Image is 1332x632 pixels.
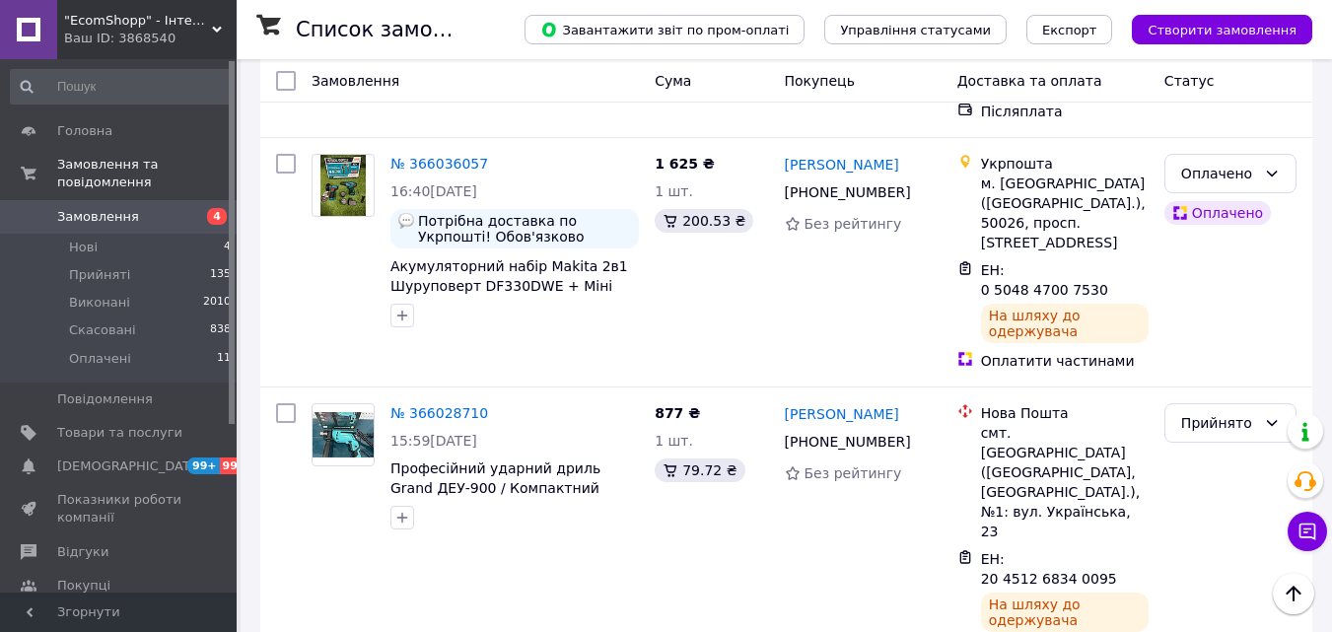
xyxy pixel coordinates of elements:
[69,294,130,312] span: Виконані
[57,491,182,527] span: Показники роботи компанії
[69,321,136,339] span: Скасовані
[57,390,153,408] span: Повідомлення
[187,457,220,474] span: 99+
[840,23,991,37] span: Управління статусами
[57,156,237,191] span: Замовлення та повідомлення
[313,412,374,458] img: Фото товару
[655,209,753,233] div: 200.53 ₴
[217,350,231,368] span: 11
[69,350,131,368] span: Оплачені
[1288,512,1327,551] button: Чат з покупцем
[785,73,855,89] span: Покупець
[655,156,715,172] span: 1 625 ₴
[10,69,233,105] input: Пошук
[981,551,1117,587] span: ЕН: 20 4512 6834 0095
[981,351,1149,371] div: Оплатити частинами
[210,266,231,284] span: 135
[655,405,700,421] span: 877 ₴
[805,216,902,232] span: Без рейтингу
[296,18,496,41] h1: Список замовлень
[655,458,744,482] div: 79.72 ₴
[1026,15,1113,44] button: Експорт
[981,403,1149,423] div: Нова Пошта
[1112,21,1312,36] a: Створити замовлення
[390,183,477,199] span: 16:40[DATE]
[57,577,110,595] span: Покупці
[981,262,1108,298] span: ЕН: 0 5048 4700 7530
[224,239,231,256] span: 4
[655,73,691,89] span: Cума
[57,457,203,475] span: [DEMOGRAPHIC_DATA]
[1181,412,1256,434] div: Прийнято
[390,460,600,516] a: Професійний ударний дриль Grand ДЕУ-900 / Компактний мережевий дриль ( 900 Вт )
[981,154,1149,174] div: Укрпошта
[64,12,212,30] span: "EcomShopp" - Інтернет-магазин
[785,155,899,175] a: [PERSON_NAME]
[312,154,375,217] a: Фото товару
[981,174,1149,252] div: м. [GEOGRAPHIC_DATA] ([GEOGRAPHIC_DATA].), 50026, просп. [STREET_ADDRESS]
[390,405,488,421] a: № 366028710
[1181,163,1256,184] div: Оплачено
[398,213,414,229] img: :speech_balloon:
[57,208,139,226] span: Замовлення
[1148,23,1297,37] span: Створити замовлення
[655,183,693,199] span: 1 шт.
[320,155,367,216] img: Фото товару
[64,30,237,47] div: Ваш ID: 3868540
[69,266,130,284] span: Прийняті
[540,21,789,38] span: Завантажити звіт по пром-оплаті
[785,404,899,424] a: [PERSON_NAME]
[312,73,399,89] span: Замовлення
[1042,23,1097,37] span: Експорт
[57,122,112,140] span: Головна
[525,15,805,44] button: Завантажити звіт по пром-оплаті
[981,423,1149,541] div: смт. [GEOGRAPHIC_DATA] ([GEOGRAPHIC_DATA], [GEOGRAPHIC_DATA].), №1: вул. Українська, 23
[390,433,477,449] span: 15:59[DATE]
[1164,201,1271,225] div: Оплачено
[312,403,375,466] a: Фото товару
[390,258,628,314] a: Акумуляторний набір Makita 2в1 Шуруповерт DF330DWE + Міні Болгарка W-153-7 12V 2Ah
[655,433,693,449] span: 1 шт.
[824,15,1007,44] button: Управління статусами
[418,213,631,245] span: Потрібна доставка по Укрпошті! Обов'язково перевірити товар на працездатність і зателефонувати дл...
[1132,15,1312,44] button: Створити замовлення
[981,593,1149,632] div: На шляху до одержувача
[957,73,1102,89] span: Доставка та оплата
[781,178,915,206] div: [PHONE_NUMBER]
[390,156,488,172] a: № 366036057
[207,208,227,225] span: 4
[981,304,1149,343] div: На шляху до одержувача
[1164,73,1215,89] span: Статус
[57,424,182,442] span: Товари та послуги
[210,321,231,339] span: 838
[57,543,108,561] span: Відгуки
[1273,573,1314,614] button: Наверх
[203,294,231,312] span: 2010
[69,239,98,256] span: Нові
[805,465,902,481] span: Без рейтингу
[220,457,252,474] span: 99+
[781,428,915,456] div: [PHONE_NUMBER]
[981,102,1149,121] div: Післяплата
